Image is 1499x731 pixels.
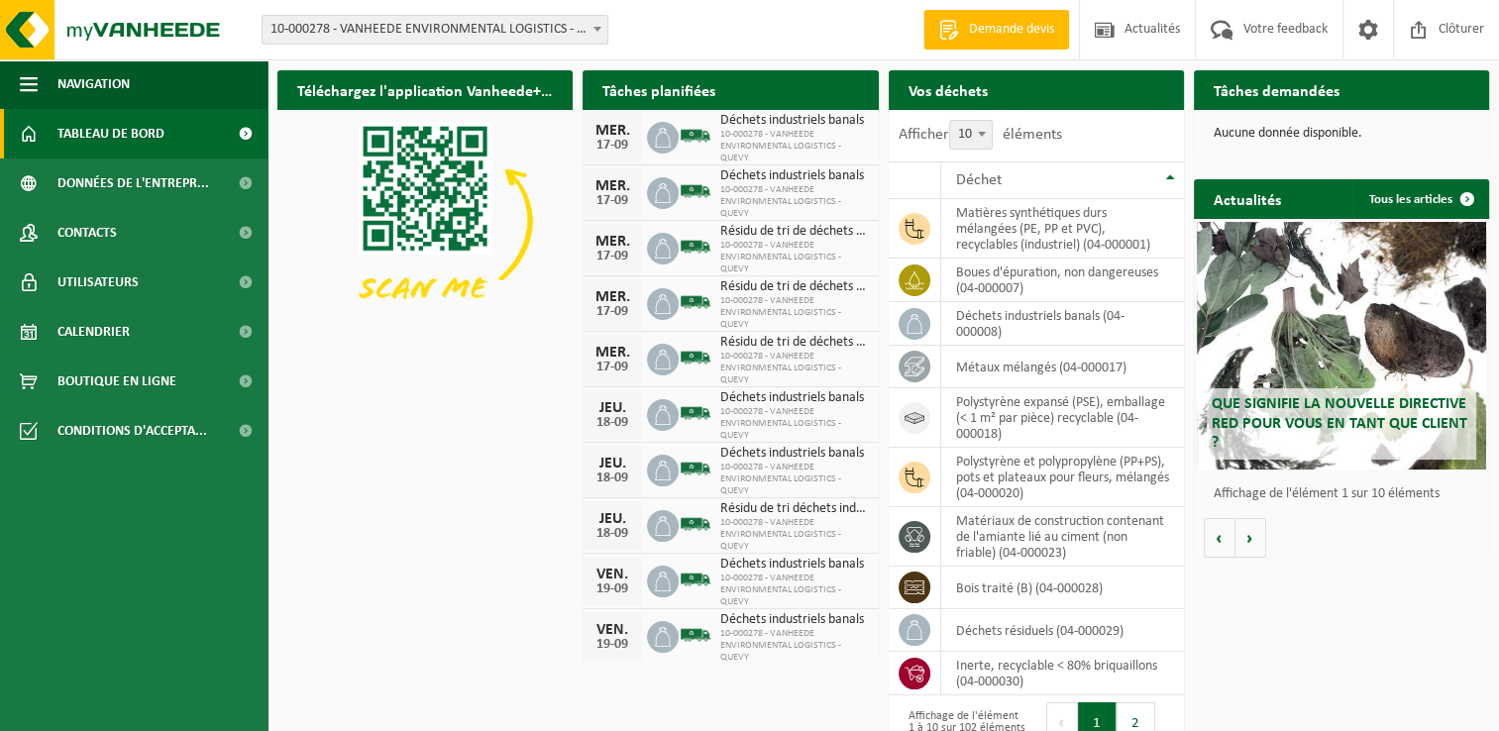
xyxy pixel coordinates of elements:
[679,507,712,541] img: BL-SO-LV
[941,507,1184,567] td: matériaux de construction contenant de l'amiante lié au ciment (non friable) (04-000023)
[57,109,164,158] span: Tableau de bord
[57,258,139,307] span: Utilisateurs
[679,230,712,263] img: BL-SO-LV
[941,448,1184,507] td: polystyrène et polypropylène (PP+PS), pots et plateaux pour fleurs, mélangés (04-000020)
[592,511,632,527] div: JEU.
[720,406,868,442] span: 10-000278 - VANHEEDE ENVIRONMENTAL LOGISTICS - QUEVY
[720,279,868,295] span: Résidu de tri de déchets industriels (non comparable au déchets ménagers)
[720,295,868,331] span: 10-000278 - VANHEEDE ENVIRONMENTAL LOGISTICS - QUEVY
[720,335,868,351] span: Résidu de tri de déchets industriels (non comparable au déchets ménagers)
[1235,518,1266,558] button: Volgende
[592,345,632,361] div: MER.
[583,70,735,109] h2: Tâches planifiées
[1197,222,1486,470] a: Que signifie la nouvelle directive RED pour vous en tant que client ?
[592,305,632,319] div: 17-09
[1214,127,1469,141] p: Aucune donnée disponible.
[720,628,868,664] span: 10-000278 - VANHEEDE ENVIRONMENTAL LOGISTICS - QUEVY
[592,471,632,485] div: 18-09
[592,416,632,430] div: 18-09
[679,396,712,430] img: BL-SO-LV
[720,240,868,275] span: 10-000278 - VANHEEDE ENVIRONMENTAL LOGISTICS - QUEVY
[592,289,632,305] div: MER.
[720,612,868,628] span: Déchets industriels banals
[941,199,1184,259] td: matières synthétiques durs mélangées (PE, PP et PVC), recyclables (industriel) (04-000001)
[941,302,1184,346] td: déchets industriels banals (04-000008)
[57,357,176,406] span: Boutique en ligne
[720,351,868,386] span: 10-000278 - VANHEEDE ENVIRONMENTAL LOGISTICS - QUEVY
[1194,70,1359,109] h2: Tâches demandées
[592,178,632,194] div: MER.
[679,452,712,485] img: BL-SO-LV
[941,388,1184,448] td: polystyrène expansé (PSE), emballage (< 1 m² par pièce) recyclable (04-000018)
[57,208,117,258] span: Contacts
[277,70,573,109] h2: Téléchargez l'application Vanheede+ maintenant!
[592,139,632,153] div: 17-09
[956,172,1002,188] span: Déchet
[592,456,632,471] div: JEU.
[592,123,632,139] div: MER.
[720,446,868,462] span: Déchets industriels banals
[899,127,1062,143] label: Afficher éléments
[57,406,207,456] span: Conditions d'accepta...
[592,361,632,374] div: 17-09
[262,15,608,45] span: 10-000278 - VANHEEDE ENVIRONMENTAL LOGISTICS - QUEVY - QUÉVY-LE-GRAND
[720,184,868,220] span: 10-000278 - VANHEEDE ENVIRONMENTAL LOGISTICS - QUEVY
[1212,396,1467,450] span: Que signifie la nouvelle directive RED pour vous en tant que client ?
[941,609,1184,652] td: déchets résiduels (04-000029)
[679,174,712,208] img: BL-SO-LV
[889,70,1008,109] h2: Vos déchets
[592,527,632,541] div: 18-09
[1353,179,1487,219] a: Tous les articles
[592,400,632,416] div: JEU.
[941,567,1184,609] td: bois traité (B) (04-000028)
[720,517,868,553] span: 10-000278 - VANHEEDE ENVIRONMENTAL LOGISTICS - QUEVY
[1214,487,1479,501] p: Affichage de l'élément 1 sur 10 éléments
[592,250,632,263] div: 17-09
[592,622,632,638] div: VEN.
[720,462,868,497] span: 10-000278 - VANHEEDE ENVIRONMENTAL LOGISTICS - QUEVY
[679,341,712,374] img: BL-SO-LV
[720,224,868,240] span: Résidu de tri de déchets industriels (non comparable au déchets ménagers)
[720,501,868,517] span: Résidu de tri déchets industriels (assimilé avec déchets ménager)
[720,113,868,129] span: Déchets industriels banals
[679,119,712,153] img: BL-SO-LV
[941,259,1184,302] td: boues d'épuration, non dangereuses (04-000007)
[592,582,632,596] div: 19-09
[679,285,712,319] img: BL-SO-LV
[57,307,130,357] span: Calendrier
[949,120,993,150] span: 10
[679,563,712,596] img: BL-SO-LV
[941,346,1184,388] td: métaux mélangés (04-000017)
[57,59,130,109] span: Navigation
[592,234,632,250] div: MER.
[720,168,868,184] span: Déchets industriels banals
[592,567,632,582] div: VEN.
[720,390,868,406] span: Déchets industriels banals
[720,573,868,608] span: 10-000278 - VANHEEDE ENVIRONMENTAL LOGISTICS - QUEVY
[592,194,632,208] div: 17-09
[679,618,712,652] img: BL-SO-LV
[941,652,1184,695] td: inerte, recyclable < 80% briquaillons (04-000030)
[720,557,868,573] span: Déchets industriels banals
[1204,518,1235,558] button: Vorige
[950,121,992,149] span: 10
[964,20,1059,40] span: Demande devis
[923,10,1069,50] a: Demande devis
[720,129,868,164] span: 10-000278 - VANHEEDE ENVIRONMENTAL LOGISTICS - QUEVY
[1194,179,1301,218] h2: Actualités
[592,638,632,652] div: 19-09
[277,110,573,332] img: Download de VHEPlus App
[57,158,209,208] span: Données de l'entrepr...
[263,16,607,44] span: 10-000278 - VANHEEDE ENVIRONMENTAL LOGISTICS - QUEVY - QUÉVY-LE-GRAND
